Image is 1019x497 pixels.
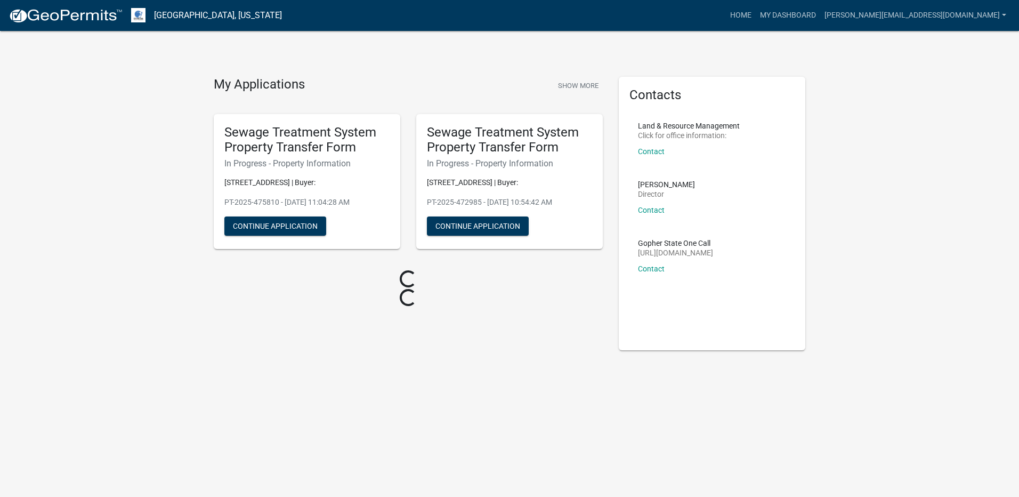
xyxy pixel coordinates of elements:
[224,197,390,208] p: PT-2025-475810 - [DATE] 11:04:28 AM
[638,239,713,247] p: Gopher State One Call
[224,217,326,236] button: Continue Application
[154,6,282,25] a: [GEOGRAPHIC_DATA], [US_STATE]
[131,8,145,22] img: Otter Tail County, Minnesota
[726,5,756,26] a: Home
[427,125,592,156] h5: Sewage Treatment System Property Transfer Form
[638,249,713,256] p: [URL][DOMAIN_NAME]
[638,147,665,156] a: Contact
[638,206,665,214] a: Contact
[638,264,665,273] a: Contact
[638,190,695,198] p: Director
[756,5,820,26] a: My Dashboard
[224,125,390,156] h5: Sewage Treatment System Property Transfer Form
[224,158,390,169] h6: In Progress - Property Information
[224,177,390,188] p: [STREET_ADDRESS] | Buyer:
[427,197,592,208] p: PT-2025-472985 - [DATE] 10:54:42 AM
[427,158,592,169] h6: In Progress - Property Information
[554,77,603,94] button: Show More
[214,77,305,93] h4: My Applications
[427,177,592,188] p: [STREET_ADDRESS] | Buyer:
[629,87,795,103] h5: Contacts
[820,5,1010,26] a: [PERSON_NAME][EMAIL_ADDRESS][DOMAIN_NAME]
[427,217,529,236] button: Continue Application
[638,122,740,130] p: Land & Resource Management
[638,132,740,139] p: Click for office information:
[638,181,695,188] p: [PERSON_NAME]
